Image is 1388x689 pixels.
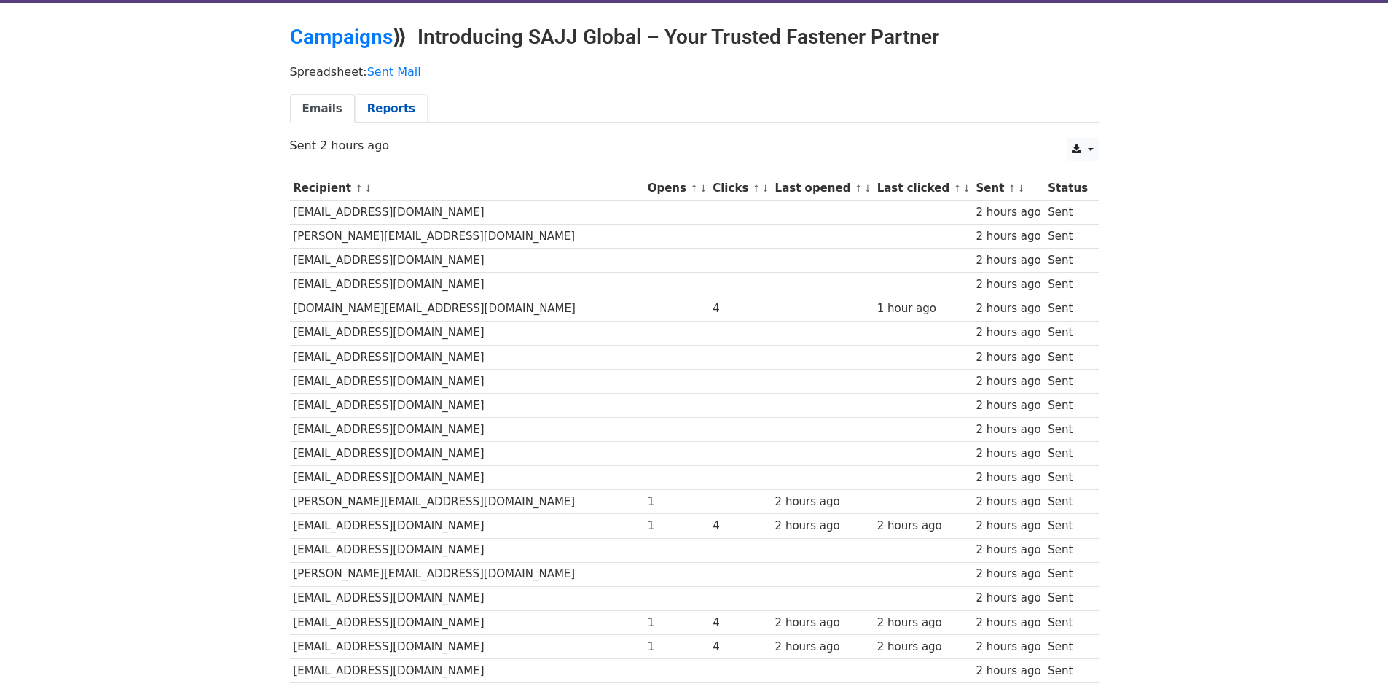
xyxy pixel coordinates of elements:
[355,183,363,194] a: ↑
[290,321,644,345] td: [EMAIL_ADDRESS][DOMAIN_NAME]
[1044,369,1091,393] td: Sent
[976,494,1040,510] div: 2 hours ago
[290,94,355,124] a: Emails
[355,94,428,124] a: Reports
[962,183,971,194] a: ↓
[976,663,1040,680] div: 2 hours ago
[1044,658,1091,682] td: Sent
[1044,538,1091,562] td: Sent
[713,615,768,631] div: 4
[976,324,1040,341] div: 2 hours ago
[1044,466,1091,490] td: Sent
[1044,393,1091,417] td: Sent
[290,514,644,538] td: [EMAIL_ADDRESS][DOMAIN_NAME]
[1044,249,1091,273] td: Sent
[367,65,421,79] a: Sent Mail
[976,204,1040,221] div: 2 hours ago
[1044,225,1091,249] td: Sent
[775,615,870,631] div: 2 hours ago
[772,176,874,201] th: Last opened
[648,615,706,631] div: 1
[290,249,644,273] td: [EMAIL_ADDRESS][DOMAIN_NAME]
[1044,442,1091,466] td: Sent
[290,64,1099,79] p: Spreadsheet:
[1315,619,1388,689] iframe: Chat Widget
[863,183,871,194] a: ↓
[290,393,644,417] td: [EMAIL_ADDRESS][DOMAIN_NAME]
[1044,201,1091,225] td: Sent
[290,138,1099,153] p: Sent 2 hours ago
[1044,562,1091,586] td: Sent
[976,397,1040,414] div: 2 hours ago
[713,518,768,534] div: 4
[976,300,1040,317] div: 2 hours ago
[976,470,1040,486] div: 2 hours ago
[1044,176,1091,201] th: Status
[290,466,644,490] td: [EMAIL_ADDRESS][DOMAIN_NAME]
[290,586,644,610] td: [EMAIL_ADDRESS][DOMAIN_NAME]
[976,542,1040,558] div: 2 hours ago
[1044,273,1091,297] td: Sent
[290,538,644,562] td: [EMAIL_ADDRESS][DOMAIN_NAME]
[290,634,644,658] td: [EMAIL_ADDRESS][DOMAIN_NAME]
[290,25,1099,50] h2: ⟫ Introducing SAJJ Global – Your Trusted Fastener Partner
[290,25,393,49] a: Campaigns
[953,183,961,194] a: ↑
[648,494,706,510] div: 1
[976,373,1040,390] div: 2 hours ago
[775,518,870,534] div: 2 hours ago
[874,176,973,201] th: Last clicked
[699,183,707,194] a: ↓
[290,369,644,393] td: [EMAIL_ADDRESS][DOMAIN_NAME]
[877,300,969,317] div: 1 hour ago
[644,176,710,201] th: Opens
[1315,619,1388,689] div: 聊天小工具
[976,566,1040,583] div: 2 hours ago
[290,418,644,442] td: [EMAIL_ADDRESS][DOMAIN_NAME]
[1044,321,1091,345] td: Sent
[648,639,706,655] div: 1
[976,445,1040,462] div: 2 hours ago
[713,300,768,317] div: 4
[775,494,870,510] div: 2 hours ago
[976,590,1040,607] div: 2 hours ago
[976,228,1040,245] div: 2 hours ago
[290,345,644,369] td: [EMAIL_ADDRESS][DOMAIN_NAME]
[753,183,761,194] a: ↑
[1044,297,1091,321] td: Sent
[855,183,863,194] a: ↑
[1044,634,1091,658] td: Sent
[976,615,1040,631] div: 2 hours ago
[690,183,698,194] a: ↑
[877,615,969,631] div: 2 hours ago
[1044,490,1091,514] td: Sent
[290,273,644,297] td: [EMAIL_ADDRESS][DOMAIN_NAME]
[290,490,644,514] td: [PERSON_NAME][EMAIL_ADDRESS][DOMAIN_NAME]
[364,183,372,194] a: ↓
[976,349,1040,366] div: 2 hours ago
[1044,586,1091,610] td: Sent
[290,562,644,586] td: [PERSON_NAME][EMAIL_ADDRESS][DOMAIN_NAME]
[976,518,1040,534] div: 2 hours ago
[1044,610,1091,634] td: Sent
[1044,345,1091,369] td: Sent
[290,176,644,201] th: Recipient
[648,518,706,534] div: 1
[1044,418,1091,442] td: Sent
[1008,183,1016,194] a: ↑
[877,639,969,655] div: 2 hours ago
[976,276,1040,293] div: 2 hours ago
[290,442,644,466] td: [EMAIL_ADDRESS][DOMAIN_NAME]
[973,176,1045,201] th: Sent
[775,639,870,655] div: 2 hours ago
[290,225,644,249] td: [PERSON_NAME][EMAIL_ADDRESS][DOMAIN_NAME]
[761,183,769,194] a: ↓
[290,658,644,682] td: [EMAIL_ADDRESS][DOMAIN_NAME]
[290,201,644,225] td: [EMAIL_ADDRESS][DOMAIN_NAME]
[976,639,1040,655] div: 2 hours ago
[1044,514,1091,538] td: Sent
[976,252,1040,269] div: 2 hours ago
[976,421,1040,438] div: 2 hours ago
[713,639,768,655] div: 4
[290,610,644,634] td: [EMAIL_ADDRESS][DOMAIN_NAME]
